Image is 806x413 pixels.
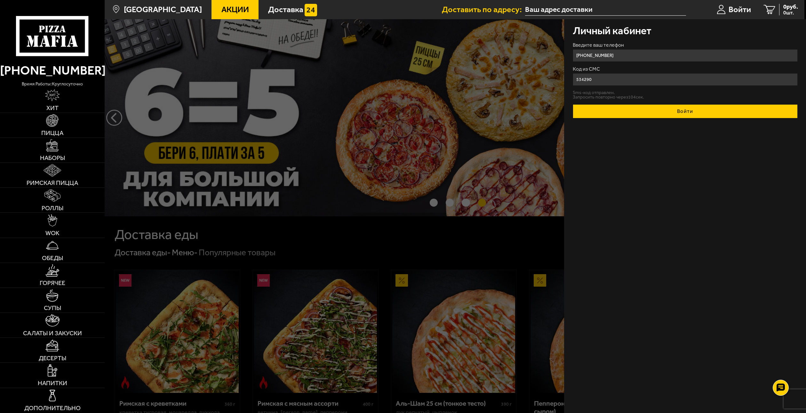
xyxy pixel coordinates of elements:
span: Доставить по адресу: [442,5,525,13]
span: Дополнительно [24,405,81,411]
span: Горячее [40,280,65,286]
span: Напитки [38,380,67,386]
span: Десерты [39,355,66,361]
span: Обеды [42,255,63,261]
span: WOK [45,230,60,236]
span: Наборы [40,155,65,161]
span: Супы [44,305,61,311]
span: Роллы [42,205,63,211]
button: Войти [573,104,798,118]
span: Доставка [268,5,303,13]
span: Римская пицца [27,180,78,186]
label: Код из СМС [573,67,798,72]
p: Запросить повторно через 104 сек. [573,95,798,99]
p: Sms-код отправлен. [573,91,798,95]
h3: Личный кабинет [573,26,651,36]
span: Пицца [41,130,63,136]
span: [GEOGRAPHIC_DATA] [124,5,202,13]
span: 0 шт. [783,10,798,15]
span: Салаты и закуски [23,330,82,336]
input: Ваш адрес доставки [525,4,686,16]
span: 0 руб. [783,4,798,10]
span: Акции [221,5,249,13]
label: Введите ваш телефон [573,43,798,48]
img: 15daf4d41897b9f0e9f617042186c801.svg [305,4,317,16]
span: Хит [46,105,59,111]
span: Войти [729,5,751,13]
